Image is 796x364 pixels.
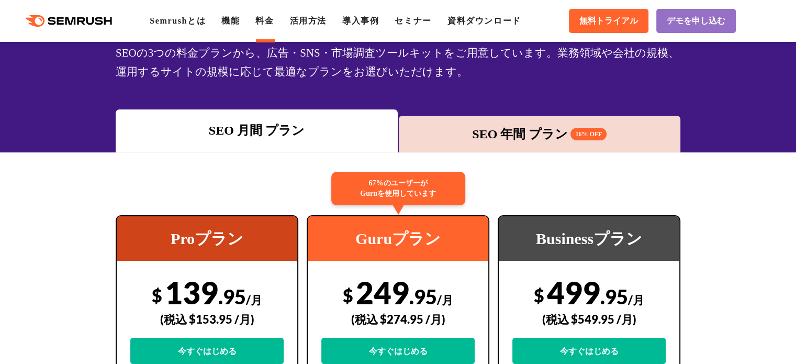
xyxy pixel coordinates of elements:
a: Semrushとは [150,16,206,25]
span: .95 [409,284,437,308]
span: /月 [246,293,262,307]
a: 無料トライアル [569,9,648,33]
div: 67%のユーザーが Guruを使用しています [331,172,465,205]
div: 249 [321,274,475,364]
span: /月 [628,293,644,307]
a: 資料ダウンロード [447,16,521,25]
a: 今すぐはじめる [321,338,475,364]
a: 今すぐはじめる [512,338,666,364]
span: $ [343,284,353,306]
span: .95 [218,284,246,308]
span: .95 [600,284,628,308]
div: Guruプラン [308,216,488,261]
a: 導入事例 [342,16,379,25]
div: SEO 月間 プラン [121,121,393,140]
span: デモを申し込む [667,16,725,27]
a: 今すぐはじめる [130,338,284,364]
div: SEOの3つの料金プランから、広告・SNS・市場調査ツールキットをご用意しています。業務領域や会社の規模、運用するサイトの規模に応じて最適なプランをお選びいただけます。 [116,43,680,81]
div: (税込 $274.95 /月) [321,301,475,338]
div: (税込 $549.95 /月) [512,301,666,338]
div: (税込 $153.95 /月) [130,301,284,338]
span: $ [534,284,544,306]
span: $ [152,284,162,306]
span: 16% OFF [570,128,607,140]
a: 料金 [255,16,274,25]
span: 無料トライアル [579,16,638,27]
div: Businessプラン [499,216,679,261]
a: デモを申し込む [656,9,736,33]
a: 機能 [221,16,240,25]
div: Proプラン [117,216,297,261]
div: SEO 年間 プラン [404,125,676,144]
a: 活用方法 [290,16,327,25]
a: セミナー [395,16,431,25]
div: 139 [130,274,284,364]
div: 499 [512,274,666,364]
span: /月 [437,293,453,307]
